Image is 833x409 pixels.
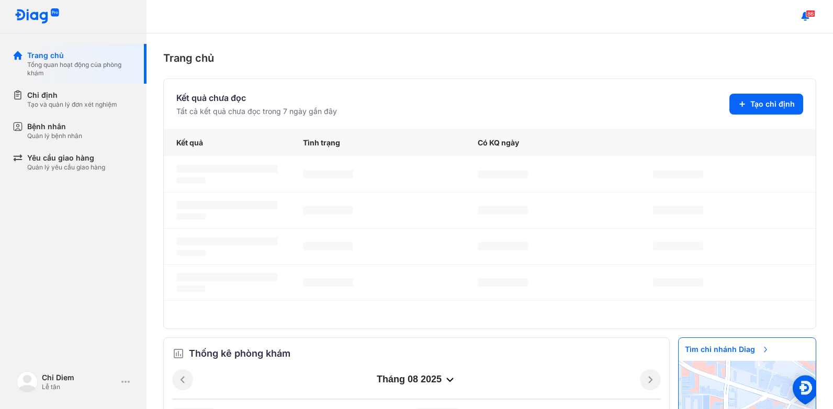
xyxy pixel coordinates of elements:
[172,347,185,360] img: order.5a6da16c.svg
[27,50,134,61] div: Trang chủ
[303,278,353,287] span: ‌
[176,273,278,281] span: ‌
[653,278,703,287] span: ‌
[193,373,640,386] div: tháng 08 2025
[189,346,290,361] span: Thống kê phòng khám
[653,242,703,251] span: ‌
[27,61,134,77] div: Tổng quan hoạt động của phòng khám
[176,249,206,256] span: ‌
[176,213,206,220] span: ‌
[478,206,528,214] span: ‌
[303,170,353,178] span: ‌
[176,237,278,245] span: ‌
[15,8,60,25] img: logo
[303,206,353,214] span: ‌
[679,338,776,361] span: Tìm chi nhánh Diag
[164,129,290,156] div: Kết quả
[42,383,117,391] div: Lễ tân
[290,129,466,156] div: Tình trạng
[653,206,703,214] span: ‌
[465,129,640,156] div: Có KQ ngày
[17,371,38,392] img: logo
[653,170,703,178] span: ‌
[27,153,105,163] div: Yêu cầu giao hàng
[303,242,353,251] span: ‌
[176,165,278,173] span: ‌
[729,94,803,115] button: Tạo chỉ định
[478,242,528,251] span: ‌
[163,50,816,66] div: Trang chủ
[27,100,117,109] div: Tạo và quản lý đơn xét nghiệm
[27,163,105,172] div: Quản lý yêu cầu giao hàng
[27,90,117,100] div: Chỉ định
[750,99,795,109] span: Tạo chỉ định
[478,278,528,287] span: ‌
[27,132,82,140] div: Quản lý bệnh nhân
[806,10,815,17] span: 86
[27,121,82,132] div: Bệnh nhân
[176,92,337,104] div: Kết quả chưa đọc
[42,372,117,383] div: Chi Diem
[176,177,206,184] span: ‌
[176,286,206,292] span: ‌
[478,170,528,178] span: ‌
[176,106,337,117] div: Tất cả kết quả chưa đọc trong 7 ngày gần đây
[176,201,278,209] span: ‌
